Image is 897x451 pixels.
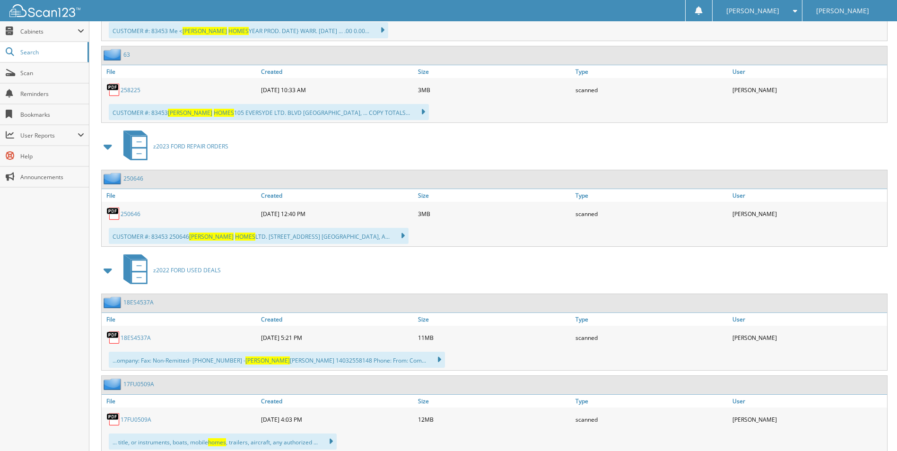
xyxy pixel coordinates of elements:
[20,152,84,160] span: Help
[123,51,130,59] a: 63
[121,86,140,94] a: 258225
[730,204,887,223] div: [PERSON_NAME]
[9,4,80,17] img: scan123-logo-white.svg
[20,173,84,181] span: Announcements
[573,204,730,223] div: scanned
[121,210,140,218] a: 250646
[573,189,730,202] a: Type
[259,313,416,326] a: Created
[416,204,573,223] div: 3MB
[573,395,730,408] a: Type
[730,65,887,78] a: User
[416,65,573,78] a: Size
[109,434,337,450] div: ... title, or instruments, boats, mobile , trailers, aircraft, any authorized ...
[153,142,228,150] span: z2023 FORD REPAIR ORDERS
[573,410,730,429] div: scanned
[208,438,226,446] span: homes
[259,189,416,202] a: Created
[416,410,573,429] div: 12MB
[416,80,573,99] div: 3MB
[259,80,416,99] div: [DATE] 10:33 AM
[730,313,887,326] a: User
[104,49,123,61] img: folder2.png
[259,410,416,429] div: [DATE] 4:03 PM
[573,328,730,347] div: scanned
[118,252,221,289] a: z2022 FORD USED DEALS
[730,328,887,347] div: [PERSON_NAME]
[123,174,143,182] a: 250646
[730,410,887,429] div: [PERSON_NAME]
[109,22,388,38] div: CUSTOMER #: 83453 Me < YEAR PROD. DATE} WARR. [DATE] ... .00 0.00...
[20,27,78,35] span: Cabinets
[730,189,887,202] a: User
[121,416,151,424] a: 17FU0509A
[123,380,154,388] a: 17FU0509A
[102,313,259,326] a: File
[104,173,123,184] img: folder2.png
[573,313,730,326] a: Type
[416,395,573,408] a: Size
[109,104,429,120] div: CUSTOMER #: 83453 105 EVERSYDE LTD. BLVD [GEOGRAPHIC_DATA], ... COPY TOTALS...
[102,189,259,202] a: File
[118,128,228,165] a: z2023 FORD REPAIR ORDERS
[106,412,121,426] img: PDF.png
[259,204,416,223] div: [DATE] 12:40 PM
[573,65,730,78] a: Type
[416,313,573,326] a: Size
[106,83,121,97] img: PDF.png
[168,109,212,117] span: [PERSON_NAME]
[228,27,249,35] span: HOMES
[20,90,84,98] span: Reminders
[259,328,416,347] div: [DATE] 5:21 PM
[106,207,121,221] img: PDF.png
[106,330,121,345] img: PDF.png
[730,80,887,99] div: [PERSON_NAME]
[20,48,83,56] span: Search
[104,378,123,390] img: folder2.png
[153,266,221,274] span: z2022 FORD USED DEALS
[259,395,416,408] a: Created
[20,69,84,77] span: Scan
[726,8,779,14] span: [PERSON_NAME]
[416,189,573,202] a: Size
[235,233,255,241] span: HOMES
[109,352,445,368] div: ...ompany: Fax: Non-Remitted- [PHONE_NUMBER] - [PERSON_NAME] 14032558148 Phone: From: Com...
[245,356,290,364] span: [PERSON_NAME]
[416,328,573,347] div: 11MB
[20,131,78,139] span: User Reports
[730,395,887,408] a: User
[573,80,730,99] div: scanned
[123,298,154,306] a: 18ES4537A
[102,65,259,78] a: File
[189,233,234,241] span: [PERSON_NAME]
[20,111,84,119] span: Bookmarks
[104,296,123,308] img: folder2.png
[816,8,869,14] span: [PERSON_NAME]
[259,65,416,78] a: Created
[102,395,259,408] a: File
[850,406,897,451] iframe: Chat Widget
[214,109,234,117] span: HOMES
[121,334,151,342] a: 18ES4537A
[183,27,227,35] span: [PERSON_NAME]
[109,228,409,244] div: CUSTOMER #: 83453 250646 LTD. [STREET_ADDRESS] [GEOGRAPHIC_DATA], A...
